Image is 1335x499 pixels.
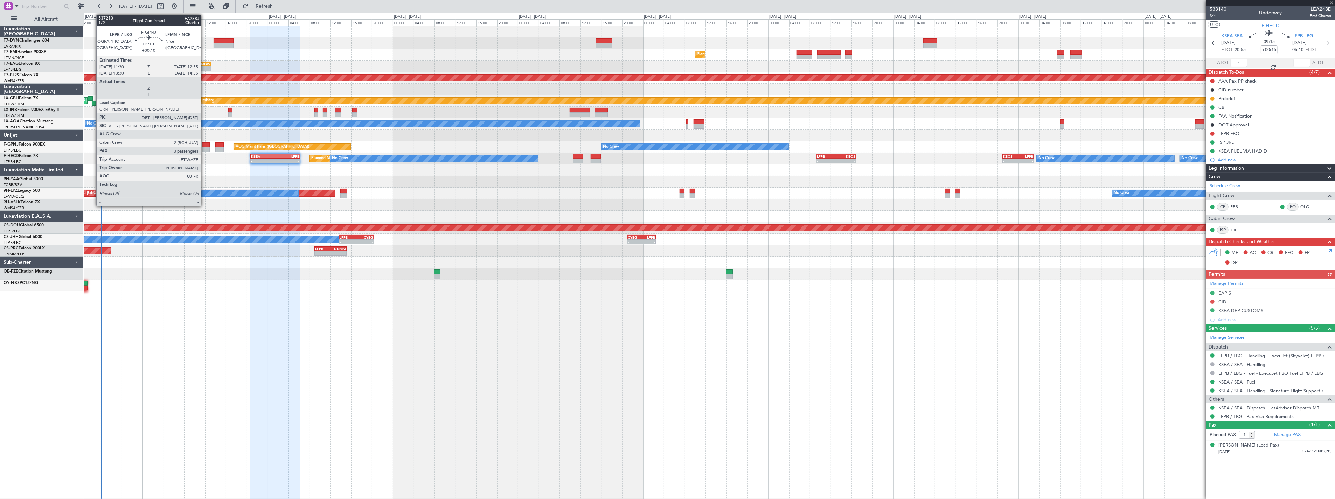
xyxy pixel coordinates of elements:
[914,19,935,26] div: 04:00
[331,247,346,251] div: DNMM
[340,240,356,244] div: -
[4,269,52,274] a: OE-FZECitation Mustang
[1218,113,1252,119] div: FAA Notification
[1038,153,1055,164] div: No Crew
[1218,78,1257,84] div: AXA Pax PP check
[4,62,40,66] a: T7-EAGLFalcon 8X
[4,246,19,251] span: CS-RRC
[1285,249,1293,256] span: FFC
[1209,421,1216,429] span: Pax
[603,142,619,152] div: No Crew
[193,66,210,71] div: -
[831,19,852,26] div: 12:00
[1218,414,1294,420] a: LFPB / LBG - Pax Visa Requirements
[4,148,22,153] a: LFPB/LBG
[497,19,518,26] div: 20:00
[1312,59,1324,66] span: ALDT
[519,14,546,20] div: [DATE] - [DATE]
[1218,405,1319,411] a: KSEA / SEA - Dispatch - JetAdvisor Dispatch MT
[1231,249,1238,256] span: MF
[4,159,22,164] a: LFPB/LBG
[4,177,43,181] a: 9H-YAAGlobal 5000
[1264,38,1275,45] span: 09:15
[226,19,247,26] div: 16:00
[4,108,59,112] a: LX-INBFalcon 900EX EASy II
[1218,361,1265,367] a: KSEA / SEA - Handling
[356,235,373,239] div: CYBG
[1310,6,1331,13] span: LEA243D
[315,247,331,251] div: LFPB
[4,223,20,227] span: CS-DOU
[1218,131,1239,136] div: LFPB FBO
[697,49,764,60] div: Planned Maint [GEOGRAPHIC_DATA]
[4,50,46,54] a: T7-EMIHawker 900XP
[4,101,24,107] a: EDLW/DTM
[4,113,24,118] a: EDLW/DTM
[193,62,210,66] div: OMDW
[726,19,748,26] div: 16:00
[1210,13,1226,19] span: 3/4
[1039,19,1060,26] div: 04:00
[894,14,921,20] div: [DATE] - [DATE]
[1218,87,1244,93] div: CID number
[1210,6,1226,13] span: 533140
[4,38,49,43] a: T7-DYNChallenger 604
[330,19,351,26] div: 12:00
[1250,249,1256,256] span: AC
[340,235,356,239] div: LFPB
[1102,19,1123,26] div: 16:00
[1185,19,1206,26] div: 08:00
[1267,249,1273,256] span: CR
[4,119,20,124] span: LX-AOA
[1230,204,1246,210] a: PBS
[4,50,17,54] span: T7-EMI
[1145,14,1171,20] div: [DATE] - [DATE]
[1060,19,1081,26] div: 08:00
[142,19,164,26] div: 00:00
[476,19,497,26] div: 16:00
[1210,334,1245,341] a: Manage Services
[4,96,19,100] span: LX-GBH
[1218,139,1234,145] div: ISP JRL
[1310,13,1331,19] span: Pref Charter
[1209,192,1235,200] span: Flight Crew
[1218,157,1331,163] div: Add new
[4,38,19,43] span: T7-DYN
[769,14,796,20] div: [DATE] - [DATE]
[288,19,310,26] div: 04:00
[4,154,38,158] a: F-HECDFalcon 7X
[332,153,348,164] div: No Crew
[8,14,76,25] button: All Aircraft
[997,19,1018,26] div: 20:00
[1209,164,1244,173] span: Leg Information
[4,240,22,245] a: LFPB/LBG
[4,73,19,77] span: T7-PJ29
[747,19,768,26] div: 20:00
[434,19,456,26] div: 08:00
[518,19,539,26] div: 00:00
[4,142,45,147] a: F-GPNJFalcon 900EX
[817,159,836,163] div: -
[1231,260,1238,267] span: DP
[85,14,112,20] div: [DATE] - [DATE]
[1217,203,1229,211] div: CP
[205,19,226,26] div: 12:00
[810,19,831,26] div: 08:00
[1210,431,1236,438] label: Planned PAX
[4,73,39,77] a: T7-PJ29Falcon 7X
[4,125,45,130] a: [PERSON_NAME]/QSA
[1218,449,1230,455] span: [DATE]
[1164,19,1185,26] div: 04:00
[685,19,706,26] div: 08:00
[101,19,122,26] div: 16:00
[4,62,21,66] span: T7-EAGL
[251,159,275,163] div: -
[122,19,143,26] div: 20:00
[236,142,309,152] div: AOG Maint Paris ([GEOGRAPHIC_DATA])
[4,205,24,211] a: WMSA/SZB
[580,19,602,26] div: 12:00
[1114,188,1130,198] div: No Crew
[144,14,171,20] div: [DATE] - [DATE]
[4,78,24,84] a: WMSA/SZB
[1081,19,1102,26] div: 12:00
